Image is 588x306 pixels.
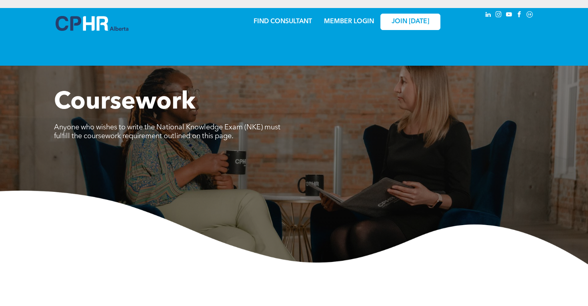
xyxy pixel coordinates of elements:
a: facebook [515,10,524,21]
a: JOIN [DATE] [380,14,440,30]
a: MEMBER LOGIN [324,18,374,25]
a: instagram [494,10,503,21]
a: linkedin [484,10,492,21]
img: A blue and white logo for cp alberta [56,16,128,31]
span: JOIN [DATE] [392,18,429,26]
span: Anyone who wishes to write the National Knowledge Exam (NKE) must fulfill the coursework requirem... [54,124,280,140]
a: youtube [504,10,513,21]
span: Coursework [54,91,196,115]
a: FIND CONSULTANT [254,18,312,25]
a: Social network [525,10,534,21]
